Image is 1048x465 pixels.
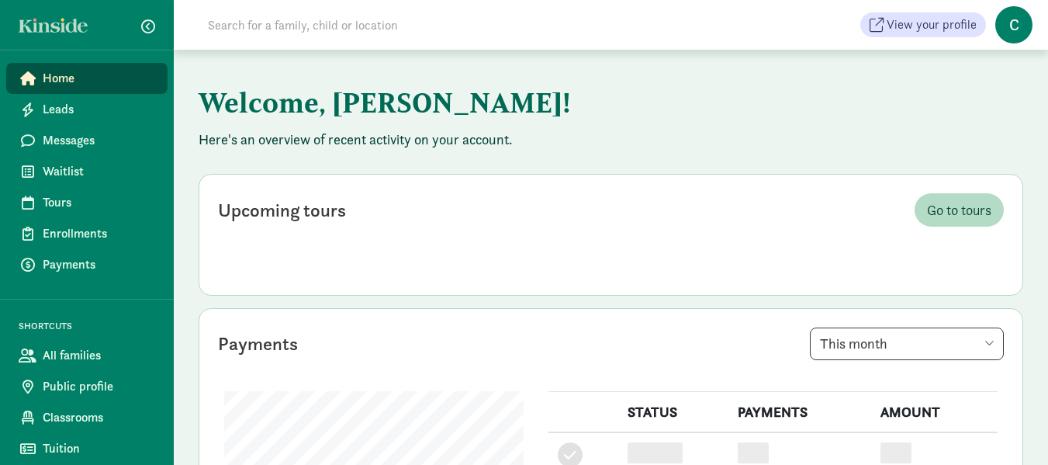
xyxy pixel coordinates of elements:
span: Payments [43,255,155,274]
a: Tours [6,187,168,218]
a: Enrollments [6,218,168,249]
span: Tuition [43,439,155,458]
span: View your profile [887,16,977,34]
span: Waitlist [43,162,155,181]
span: Public profile [43,377,155,396]
a: Classrooms [6,402,168,433]
input: Search for a family, child or location [199,9,634,40]
span: Home [43,69,155,88]
a: Waitlist [6,156,168,187]
a: Leads [6,94,168,125]
span: Leads [43,100,155,119]
span: Enrollments [43,224,155,243]
p: Here's an overview of recent activity on your account. [199,130,1023,149]
a: Public profile [6,371,168,402]
div: $0.00 [880,442,911,463]
span: Classrooms [43,408,155,427]
span: Tours [43,193,155,212]
a: Payments [6,249,168,280]
a: Home [6,63,168,94]
div: Upcoming tours [218,196,346,224]
th: PAYMENTS [728,392,871,433]
span: All families [43,346,155,365]
a: Messages [6,125,168,156]
div: Completed [628,442,683,463]
span: C [995,6,1032,43]
th: STATUS [618,392,728,433]
h1: Welcome, [PERSON_NAME]! [199,75,967,130]
iframe: Chat Widget [970,390,1048,465]
div: Payments [218,330,298,358]
a: Tuition [6,433,168,464]
span: Messages [43,131,155,150]
th: AMOUNT [871,392,998,433]
a: All families [6,340,168,371]
div: 0 [738,442,769,463]
a: View your profile [860,12,986,37]
span: Go to tours [927,200,991,220]
a: Go to tours [915,193,1004,227]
